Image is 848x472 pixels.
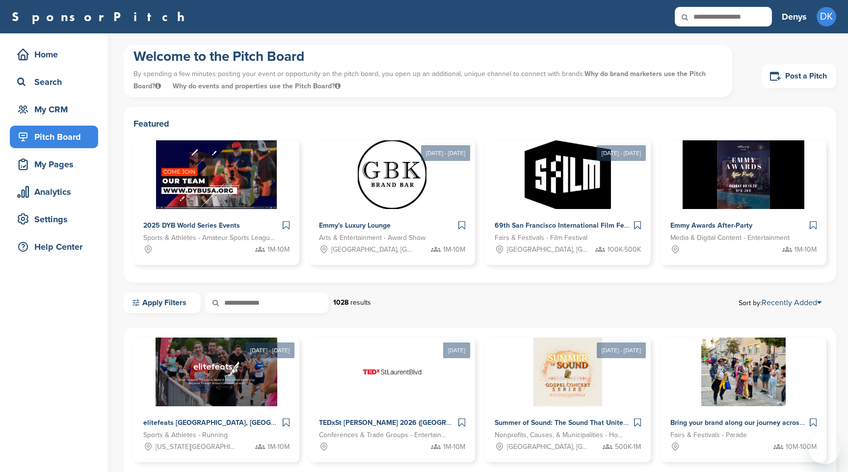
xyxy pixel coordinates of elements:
[739,299,821,307] span: Sort by:
[495,419,627,427] span: Summer of Sound: The Sound That Unites
[495,233,587,243] span: Fairs & Festivals - Film Festival
[661,140,826,265] a: Sponsorpitch & Emmy Awards After-Party Media & Digital Content - Entertainment 1M-10M
[597,342,646,358] div: [DATE] - [DATE]
[597,145,646,161] div: [DATE] - [DATE]
[701,338,786,406] img: Sponsorpitch &
[156,140,277,209] img: Sponsorpitch &
[670,221,752,230] span: Emmy Awards After-Party
[10,153,98,176] a: My Pages
[143,419,390,427] span: elitefeats [GEOGRAPHIC_DATA], [GEOGRAPHIC_DATA] and Northeast Events
[10,236,98,258] a: Help Center
[507,442,590,452] span: [GEOGRAPHIC_DATA], [GEOGRAPHIC_DATA]
[485,125,651,265] a: [DATE] - [DATE] Sponsorpitch & 69th San Francisco International Film Festival Fairs & Festivals -...
[782,6,807,27] a: Denys
[10,181,98,203] a: Analytics
[245,342,294,358] div: [DATE] - [DATE]
[507,244,590,255] span: [GEOGRAPHIC_DATA], [GEOGRAPHIC_DATA]
[133,48,722,65] h1: Welcome to the Pitch Board
[319,233,425,243] span: Arts & Entertainment - Award Show
[156,442,238,452] span: [US_STATE][GEOGRAPHIC_DATA], [GEOGRAPHIC_DATA]
[15,46,98,63] div: Home
[10,71,98,93] a: Search
[762,64,836,88] a: Post a Pitch
[15,210,98,228] div: Settings
[124,292,201,313] a: Apply Filters
[267,442,290,452] span: 1M-10M
[809,433,840,464] iframe: Button to launch messaging window
[133,140,299,265] a: Sponsorpitch & 2025 DYB World Series Events Sports & Athletes - Amateur Sports Leagues 1M-10M
[670,233,790,243] span: Media & Digital Content - Entertainment
[762,298,821,308] a: Recently Added
[333,298,348,307] strong: 1028
[495,221,641,230] span: 69th San Francisco International Film Festival
[525,140,610,209] img: Sponsorpitch &
[443,244,465,255] span: 1M-10M
[495,430,626,441] span: Nonprofits, Causes, & Municipalities - Homelessness
[608,244,641,255] span: 100K-500K
[358,338,426,406] img: Sponsorpitch &
[817,7,836,26] span: DK
[319,430,450,441] span: Conferences & Trade Groups - Entertainment
[319,419,679,427] span: TEDxSt [PERSON_NAME] 2026 ([GEOGRAPHIC_DATA], [GEOGRAPHIC_DATA]) – Let’s Create Something Inspiring
[670,430,747,441] span: Fairs & Festivals - Parade
[15,73,98,91] div: Search
[133,65,722,95] p: By spending a few minutes posting your event or opportunity on the pitch board, you open up an ad...
[143,430,228,441] span: Sports & Athletes - Running
[10,208,98,231] a: Settings
[615,442,641,452] span: 500K-1M
[533,338,602,406] img: Sponsorpitch &
[683,140,805,209] img: Sponsorpitch &
[12,10,191,23] a: SponsorPitch
[133,117,826,131] h2: Featured
[10,98,98,121] a: My CRM
[661,338,826,462] a: Sponsorpitch & Bring your brand along our journey across [GEOGRAPHIC_DATA] and [GEOGRAPHIC_DATA] ...
[421,145,470,161] div: [DATE] - [DATE]
[786,442,817,452] span: 10M-100M
[267,244,290,255] span: 1M-10M
[15,156,98,173] div: My Pages
[133,322,299,462] a: [DATE] - [DATE] Sponsorpitch & elitefeats [GEOGRAPHIC_DATA], [GEOGRAPHIC_DATA] and Northeast Even...
[309,125,475,265] a: [DATE] - [DATE] Sponsorpitch & Emmy's Luxury Lounge Arts & Entertainment - Award Show [GEOGRAPHIC...
[173,82,341,90] span: Why do events and properties use the Pitch Board?
[331,244,414,255] span: [GEOGRAPHIC_DATA], [GEOGRAPHIC_DATA]
[143,233,275,243] span: Sports & Athletes - Amateur Sports Leagues
[15,238,98,256] div: Help Center
[319,221,391,230] span: Emmy's Luxury Lounge
[795,244,817,255] span: 1M-10M
[350,298,371,307] span: results
[485,322,651,462] a: [DATE] - [DATE] Sponsorpitch & Summer of Sound: The Sound That Unites Nonprofits, Causes, & Munic...
[309,322,475,462] a: [DATE] Sponsorpitch & TEDxSt [PERSON_NAME] 2026 ([GEOGRAPHIC_DATA], [GEOGRAPHIC_DATA]) – Let’s Cr...
[143,221,240,230] span: 2025 DYB World Series Events
[358,140,426,209] img: Sponsorpitch &
[10,126,98,148] a: Pitch Board
[15,128,98,146] div: Pitch Board
[10,43,98,66] a: Home
[443,342,470,358] div: [DATE]
[15,101,98,118] div: My CRM
[15,183,98,201] div: Analytics
[156,338,278,406] img: Sponsorpitch &
[782,10,807,24] h3: Denys
[443,442,465,452] span: 1M-10M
